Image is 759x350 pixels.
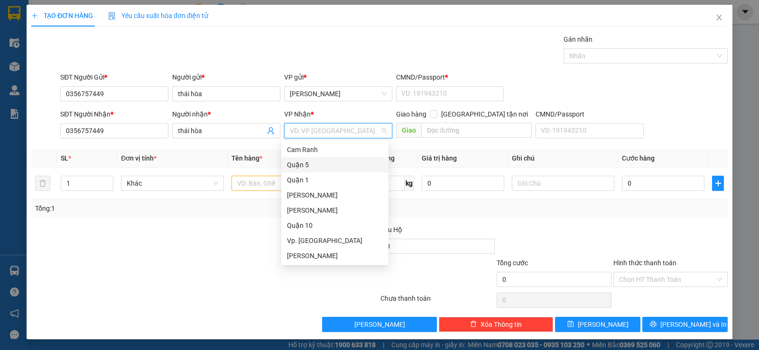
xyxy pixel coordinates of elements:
[439,317,553,332] button: deleteXóa Thông tin
[354,319,405,330] span: [PERSON_NAME]
[281,188,389,203] div: Lê Hồng Phong
[287,144,383,155] div: Cam Ranh
[127,176,218,190] span: Khác
[405,176,414,191] span: kg
[578,319,629,330] span: [PERSON_NAME]
[281,172,389,188] div: Quận 1
[60,72,168,82] div: SĐT Người Gửi
[555,317,640,332] button: save[PERSON_NAME]
[108,12,116,20] img: icon
[481,319,522,330] span: Xóa Thông tin
[650,321,657,328] span: printer
[80,45,130,57] li: (c) 2017
[31,12,93,19] span: TẠO ĐƠN HÀNG
[281,233,389,248] div: Vp. Cam Hải
[380,226,402,233] span: Thu Hộ
[512,176,614,191] input: Ghi Chú
[267,127,275,135] span: user-add
[287,190,383,200] div: [PERSON_NAME]
[396,123,421,138] span: Giao
[172,72,280,82] div: Người gửi
[121,154,157,162] span: Đơn vị tính
[287,205,383,215] div: [PERSON_NAME]
[396,72,504,82] div: CMND/Passport
[287,160,383,170] div: Quận 5
[421,123,532,138] input: Dọc đường
[58,14,94,108] b: Trà Lan Viên - Gửi khách hàng
[379,293,496,310] div: Chưa thanh toán
[31,12,38,19] span: plus
[12,61,35,106] b: Trà Lan Viên
[422,176,504,191] input: 0
[281,142,389,157] div: Cam Ranh
[287,175,383,185] div: Quận 1
[613,259,676,267] label: Hình thức thanh toán
[287,251,383,261] div: [PERSON_NAME]
[281,248,389,263] div: Cam Đức
[567,321,574,328] span: save
[642,317,728,332] button: printer[PERSON_NAME] và In
[231,176,334,191] input: VD: Bàn, Ghế
[281,203,389,218] div: Phan Rang
[437,109,532,119] span: [GEOGRAPHIC_DATA] tận nơi
[231,154,262,162] span: Tên hàng
[284,72,392,82] div: VP gửi
[287,220,383,231] div: Quận 10
[508,149,618,168] th: Ghi chú
[564,36,592,43] label: Gán nhãn
[422,154,457,162] span: Giá trị hàng
[715,14,723,21] span: close
[396,110,426,118] span: Giao hàng
[322,317,436,332] button: [PERSON_NAME]
[622,154,655,162] span: Cước hàng
[103,12,126,35] img: logo.jpg
[712,176,724,191] button: plus
[80,36,130,44] b: [DOMAIN_NAME]
[287,235,383,246] div: Vp. [GEOGRAPHIC_DATA]
[660,319,727,330] span: [PERSON_NAME] và In
[497,259,528,267] span: Tổng cước
[281,218,389,233] div: Quận 10
[713,179,723,187] span: plus
[706,5,732,31] button: Close
[35,203,294,214] div: Tổng: 1
[290,87,387,101] span: Phan Rang
[61,154,68,162] span: SL
[281,157,389,172] div: Quận 5
[108,12,208,19] span: Yêu cầu xuất hóa đơn điện tử
[60,109,168,119] div: SĐT Người Nhận
[470,321,477,328] span: delete
[35,176,50,191] button: delete
[536,109,644,119] div: CMND/Passport
[172,109,280,119] div: Người nhận
[284,110,311,118] span: VP Nhận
